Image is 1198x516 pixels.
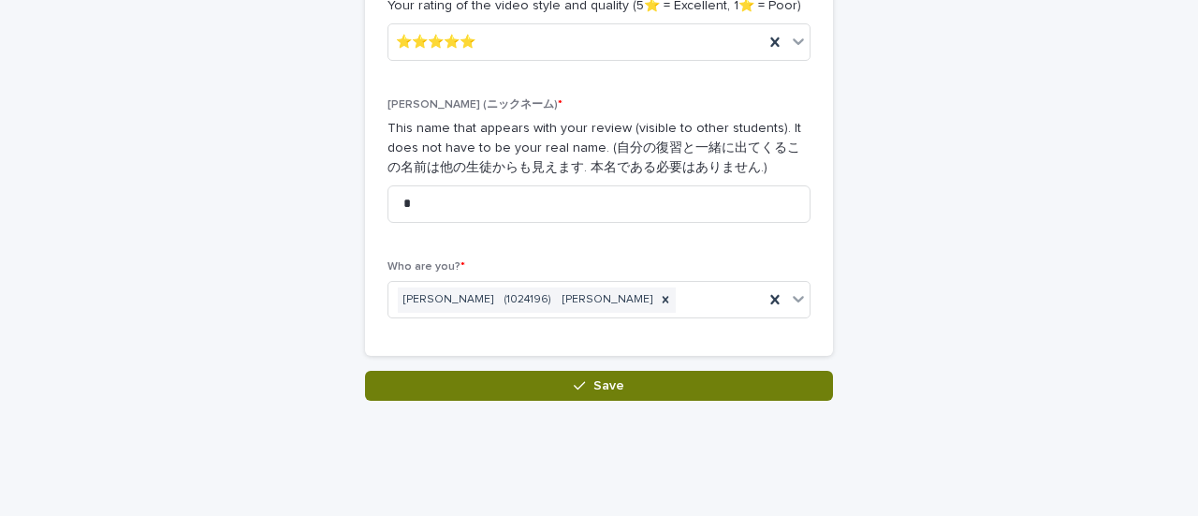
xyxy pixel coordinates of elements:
button: Save [365,371,833,401]
span: Save [593,379,624,392]
span: [PERSON_NAME] (ニックネーム) [387,99,562,111]
span: ⭐️⭐️⭐️⭐️⭐️ [396,33,475,52]
p: This name that appears with your review (visible to other students). It does not have to be your ... [387,119,811,177]
span: Who are you? [387,261,465,273]
div: [PERSON_NAME] (1024196) [PERSON_NAME] [398,287,655,313]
